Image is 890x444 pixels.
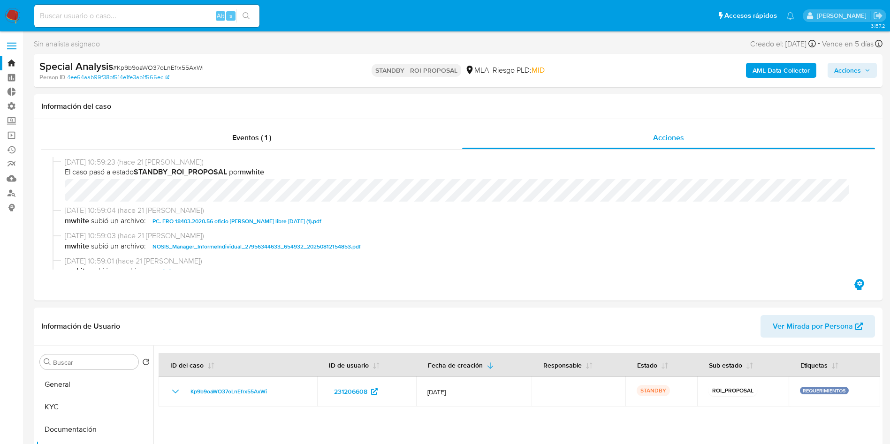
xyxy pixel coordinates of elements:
span: Acciones [653,132,684,143]
button: search-icon [236,9,256,23]
div: Creado el: [DATE] [750,38,816,50]
span: MID [532,65,545,75]
button: Acciones [828,63,877,78]
span: Sin analista asignado [34,39,100,49]
button: Volver al orden por defecto [142,358,150,369]
span: Vence en 5 días [822,39,874,49]
span: s [229,11,232,20]
span: Alt [217,11,224,20]
button: PC. FRO 18403.2020.56 oficio [PERSON_NAME] libre [DATE] (1).pdf [148,216,326,227]
button: KYC [36,396,153,418]
span: [DATE] 10:59:23 (hace 21 [PERSON_NAME]) [65,157,860,167]
span: - [818,38,820,50]
b: Person ID [39,73,65,82]
a: 4ee64aab99f38bf514e1fe3ab1f565ec [67,73,169,82]
span: Eventos ( 1 ) [232,132,271,143]
button: Ver Mirada por Persona [761,315,875,338]
input: Buscar usuario o caso... [34,10,259,22]
span: PC. FRO 18403.2020.56 oficio [PERSON_NAME] libre [DATE] (1).pdf [152,216,321,227]
h1: Información del caso [41,102,875,111]
b: mwhite [240,166,264,177]
b: mwhite [65,241,89,252]
button: NOSIS_Manager_InformeIndividual_27956344633_654932_20250812154853.pdf [148,241,365,252]
span: [DATE] 10:59:04 (hace 21 [PERSON_NAME]) [65,205,860,216]
p: gustavo.deseta@mercadolibre.com [817,11,870,20]
span: subió un archivo: [91,266,146,277]
a: Notificaciones [786,12,794,20]
button: Documentación [36,418,153,441]
span: NOSIS_Manager_InformeIndividual_27956344633_654932_20250812154853.pdf [152,241,361,252]
button: Buscar [44,358,51,366]
a: Salir [873,11,883,21]
b: mwhite [65,266,89,277]
span: # Kp9b9oaWO37oLnEfrx55AxWi [113,63,204,72]
b: STANDBY_ROI_PROPOSAL [134,166,227,177]
b: mwhite [65,216,89,227]
span: subió un archivo: [91,241,146,252]
p: STANDBY - ROI PROPOSAL [372,64,461,77]
span: subió un archivo: [91,216,146,227]
button: AML Data Collector [746,63,816,78]
span: Accesos rápidos [724,11,777,21]
b: Special Analysis [39,59,113,74]
span: Movimientos-231206608.xlsx [152,266,227,277]
span: [DATE] 10:59:03 (hace 21 [PERSON_NAME]) [65,231,860,241]
span: [DATE] 10:59:01 (hace 21 [PERSON_NAME]) [65,256,860,266]
button: General [36,373,153,396]
div: MLA [465,65,489,75]
span: Acciones [834,63,861,78]
h1: Información de Usuario [41,322,120,331]
span: El caso pasó a estado por [65,167,860,177]
span: Ver Mirada por Persona [773,315,853,338]
input: Buscar [53,358,135,367]
b: AML Data Collector [753,63,810,78]
button: Movimientos-231206608.xlsx [148,266,232,277]
span: Riesgo PLD: [493,65,545,75]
